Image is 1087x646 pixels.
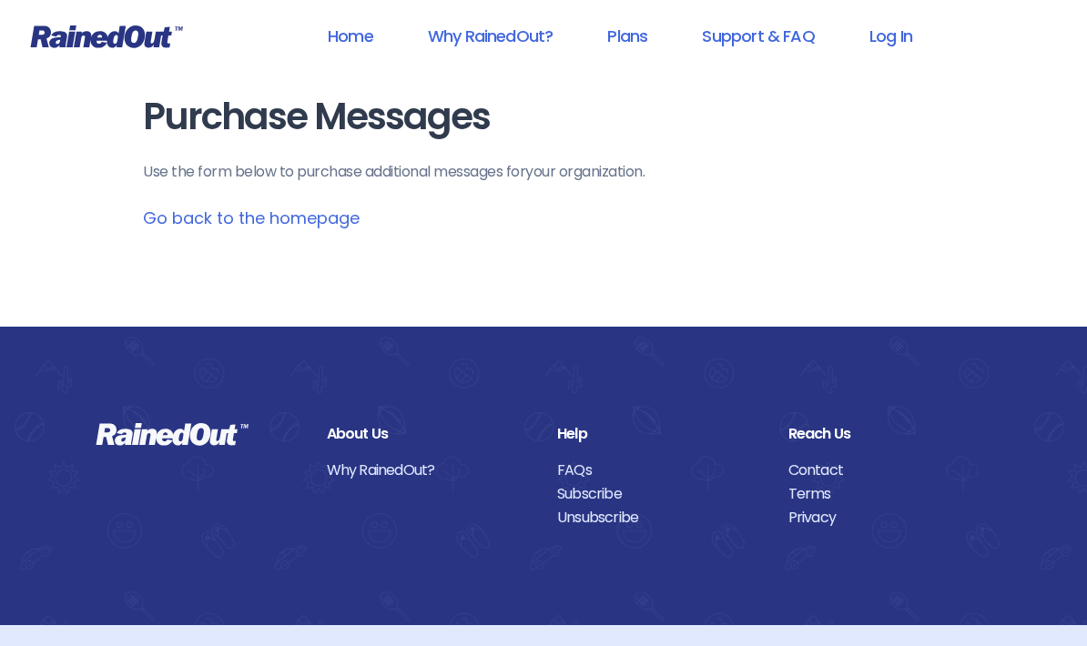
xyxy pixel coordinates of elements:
[584,15,671,56] a: Plans
[327,459,531,482] a: Why RainedOut?
[327,422,531,446] div: About Us
[788,506,992,530] a: Privacy
[788,422,992,446] div: Reach Us
[143,207,360,229] a: Go back to the homepage
[143,96,944,137] h1: Purchase Messages
[557,482,761,506] a: Subscribe
[846,15,936,56] a: Log In
[143,161,944,183] p: Use the form below to purchase additional messages for your organization .
[788,482,992,506] a: Terms
[404,15,577,56] a: Why RainedOut?
[557,506,761,530] a: Unsubscribe
[557,459,761,482] a: FAQs
[788,459,992,482] a: Contact
[678,15,838,56] a: Support & FAQ
[557,422,761,446] div: Help
[304,15,397,56] a: Home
